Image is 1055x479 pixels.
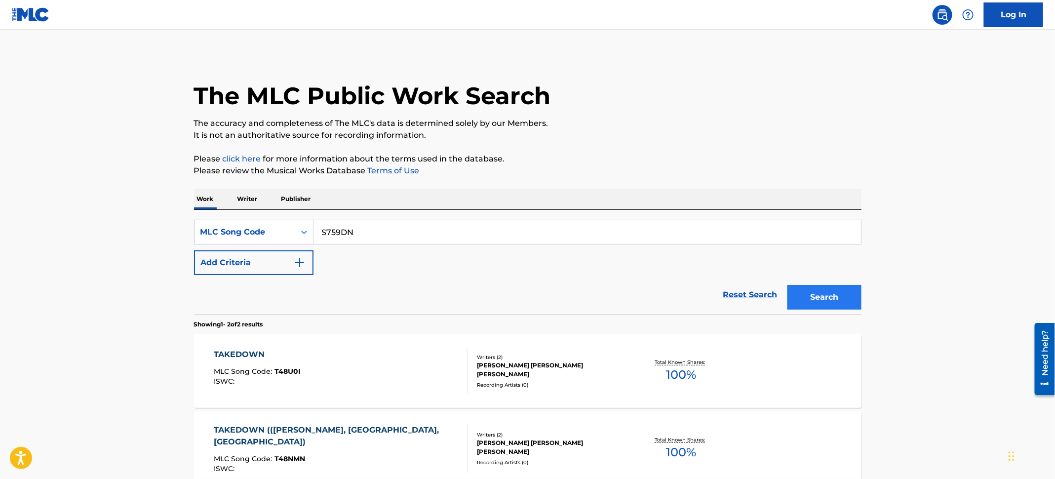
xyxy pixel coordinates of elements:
[1006,432,1055,479] iframe: Chat Widget
[933,5,952,25] a: Public Search
[214,464,237,473] span: ISWC :
[477,354,626,361] div: Writers ( 2 )
[274,367,301,376] span: T48U0I
[274,454,305,463] span: T48NMN
[477,361,626,379] div: [PERSON_NAME] [PERSON_NAME] [PERSON_NAME]
[278,189,314,209] p: Publisher
[666,443,697,461] span: 100 %
[194,220,861,315] form: Search Form
[194,165,861,177] p: Please review the Musical Works Database
[214,377,237,386] span: ISWC :
[194,334,861,408] a: TAKEDOWNMLC Song Code:T48U0IISWC:Writers (2)[PERSON_NAME] [PERSON_NAME] [PERSON_NAME]Recording Ar...
[477,439,626,456] div: [PERSON_NAME] [PERSON_NAME] [PERSON_NAME]
[477,459,626,466] div: Recording Artists ( 0 )
[194,153,861,165] p: Please for more information about the terms used in the database.
[223,154,261,163] a: click here
[234,189,261,209] p: Writer
[1027,319,1055,399] iframe: Resource Center
[984,2,1043,27] a: Log In
[958,5,978,25] div: Help
[477,431,626,439] div: Writers ( 2 )
[194,118,861,129] p: The accuracy and completeness of The MLC's data is determined solely by our Members.
[194,189,217,209] p: Work
[194,129,861,141] p: It is not an authoritative source for recording information.
[194,250,313,275] button: Add Criteria
[477,381,626,389] div: Recording Artists ( 0 )
[214,454,274,463] span: MLC Song Code :
[194,320,263,329] p: Showing 1 - 2 of 2 results
[12,7,50,22] img: MLC Logo
[1009,441,1015,471] div: Drag
[666,366,697,384] span: 100 %
[214,349,301,360] div: TAKEDOWN
[200,226,289,238] div: MLC Song Code
[366,166,420,175] a: Terms of Use
[194,81,551,111] h1: The MLC Public Work Search
[214,367,274,376] span: MLC Song Code :
[214,424,459,448] div: TAKEDOWN (([PERSON_NAME], [GEOGRAPHIC_DATA], [GEOGRAPHIC_DATA])
[962,9,974,21] img: help
[937,9,948,21] img: search
[787,285,861,310] button: Search
[655,359,708,366] p: Total Known Shares:
[718,284,782,306] a: Reset Search
[655,436,708,443] p: Total Known Shares:
[294,257,306,269] img: 9d2ae6d4665cec9f34b9.svg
